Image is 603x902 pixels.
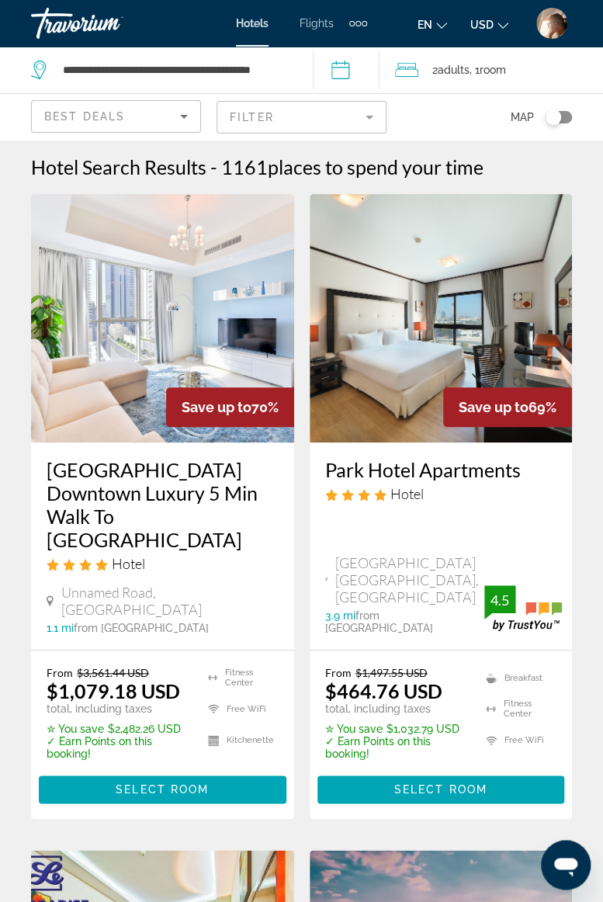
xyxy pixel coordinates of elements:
[478,666,556,689] li: Breakfast
[484,585,562,631] img: trustyou-badge.svg
[325,666,352,679] span: From
[310,194,573,442] img: Hotel image
[31,155,206,179] h1: Hotel Search Results
[418,13,447,36] button: Change language
[443,387,572,427] div: 69%
[325,609,355,622] span: 3.9 mi
[317,775,565,803] button: Select Room
[268,155,483,179] span: places to spend your time
[313,47,379,93] button: Check-in date: Oct 19, 2025 Check-out date: Oct 23, 2025
[47,723,189,735] p: $2,482.26 USD
[116,783,209,796] span: Select Room
[418,19,432,31] span: en
[478,729,556,752] li: Free WiFi
[47,703,189,715] p: total, including taxes
[112,555,145,572] span: Hotel
[47,679,180,703] ins: $1,079.18 USD
[478,697,556,720] li: Fitness Center
[470,13,508,36] button: Change currency
[325,485,557,502] div: 4 star Hotel
[390,485,424,502] span: Hotel
[534,110,572,124] button: Toggle map
[480,64,506,76] span: Room
[31,194,294,442] img: Hotel image
[300,17,334,29] a: Flights
[325,679,442,703] ins: $464.76 USD
[355,666,428,679] del: $1,497.55 USD
[349,11,367,36] button: Extra navigation items
[236,17,269,29] a: Hotels
[511,106,534,128] span: Map
[210,155,217,179] span: -
[39,779,286,796] a: Select Room
[44,110,125,123] span: Best Deals
[47,666,73,679] span: From
[379,47,603,93] button: Travelers: 2 adults, 0 children
[74,622,209,634] span: from [GEOGRAPHIC_DATA]
[325,609,433,634] span: from [GEOGRAPHIC_DATA]
[217,100,386,134] button: Filter
[325,703,467,715] p: total, including taxes
[47,622,74,634] span: 1.1 mi
[221,155,483,179] h2: 1161
[484,591,515,609] div: 4.5
[325,458,557,481] a: Park Hotel Apartments
[31,3,186,43] a: Travorium
[61,584,278,618] span: Unnamed Road, [GEOGRAPHIC_DATA]
[200,729,279,752] li: Kitchenette
[47,555,279,572] div: 4 star Hotel
[394,783,487,796] span: Select Room
[317,779,565,796] a: Select Room
[335,554,484,605] span: [GEOGRAPHIC_DATA] [GEOGRAPHIC_DATA], [GEOGRAPHIC_DATA]
[532,7,572,40] button: User Menu
[438,64,470,76] span: Adults
[166,387,294,427] div: 70%
[44,107,188,126] mat-select: Sort by
[459,399,528,415] span: Save up to
[470,59,506,81] span: , 1
[47,458,279,551] a: [GEOGRAPHIC_DATA] Downtown Luxury 5 Min Walk To [GEOGRAPHIC_DATA]
[432,59,470,81] span: 2
[200,697,279,720] li: Free WiFi
[536,8,567,39] img: Z
[325,723,467,735] p: $1,032.79 USD
[47,735,189,760] p: ✓ Earn Points on this booking!
[77,666,149,679] del: $3,561.44 USD
[182,399,251,415] span: Save up to
[541,840,591,890] iframe: Button to launch messaging window
[47,723,104,735] span: ✮ You save
[39,775,286,803] button: Select Room
[325,735,467,760] p: ✓ Earn Points on this booking!
[470,19,494,31] span: USD
[200,666,279,689] li: Fitness Center
[325,723,383,735] span: ✮ You save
